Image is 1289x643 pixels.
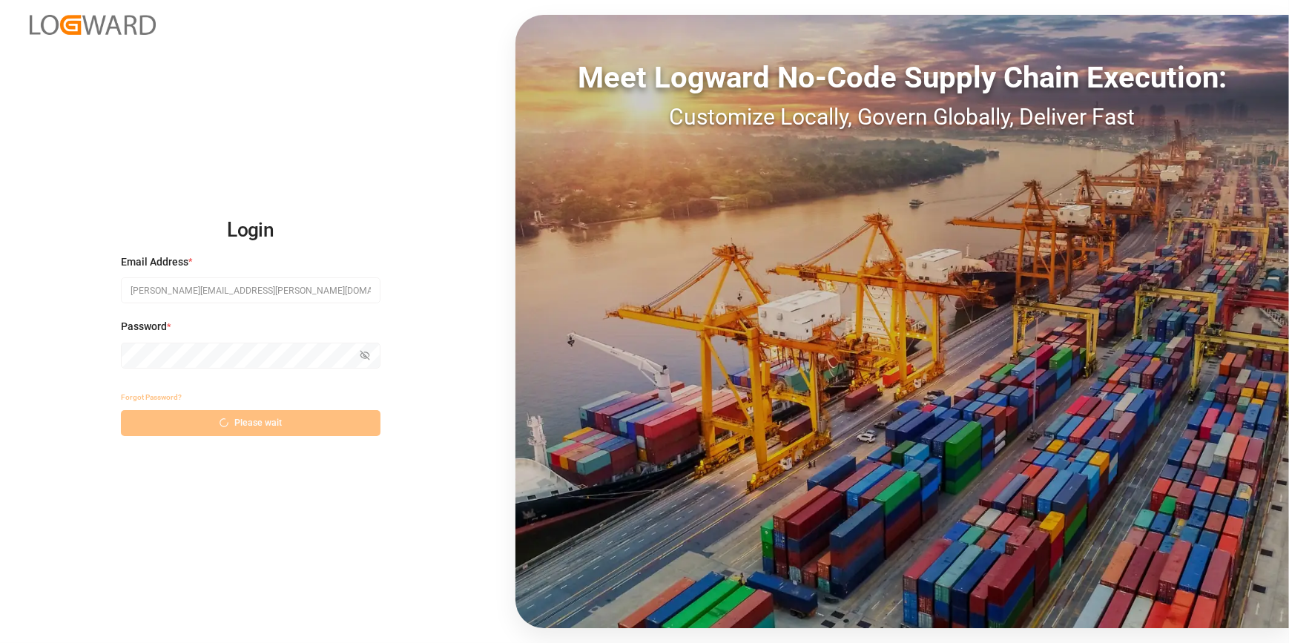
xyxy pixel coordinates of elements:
span: Email Address [121,254,188,270]
span: Password [121,319,167,334]
img: Logward_new_orange.png [30,15,156,35]
h2: Login [121,207,380,254]
div: Customize Locally, Govern Globally, Deliver Fast [515,100,1289,133]
div: Meet Logward No-Code Supply Chain Execution: [515,56,1289,100]
input: Enter your email [121,277,380,303]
